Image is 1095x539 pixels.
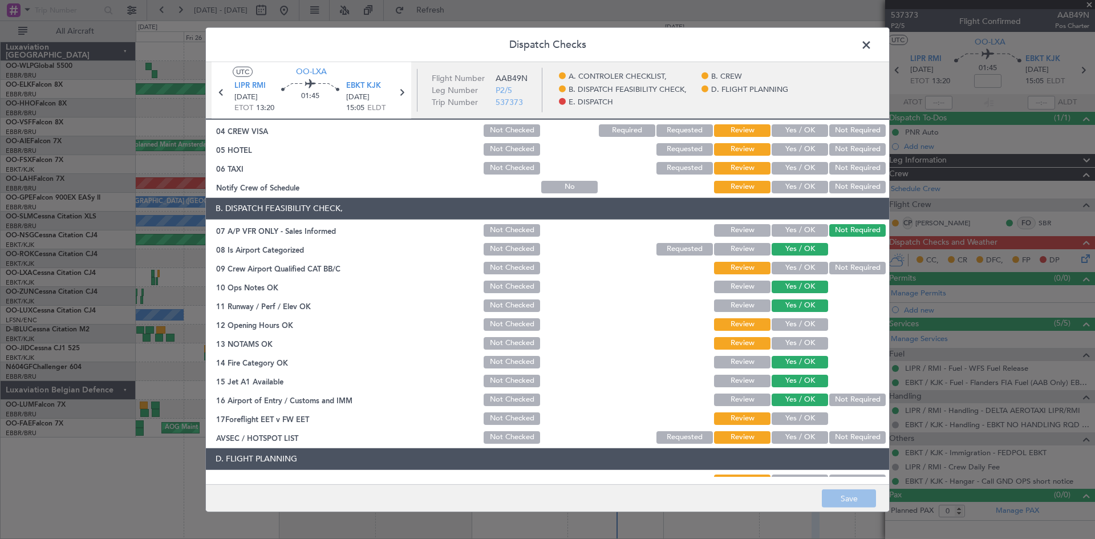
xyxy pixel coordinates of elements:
button: Not Required [829,431,886,444]
button: Not Required [829,124,886,137]
button: Not Required [829,181,886,193]
button: Not Required [829,262,886,274]
button: Not Required [829,143,886,156]
button: Not Required [829,224,886,237]
button: Not Required [829,475,886,487]
header: Dispatch Checks [206,27,889,62]
button: Not Required [829,162,886,175]
button: Not Required [829,394,886,406]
